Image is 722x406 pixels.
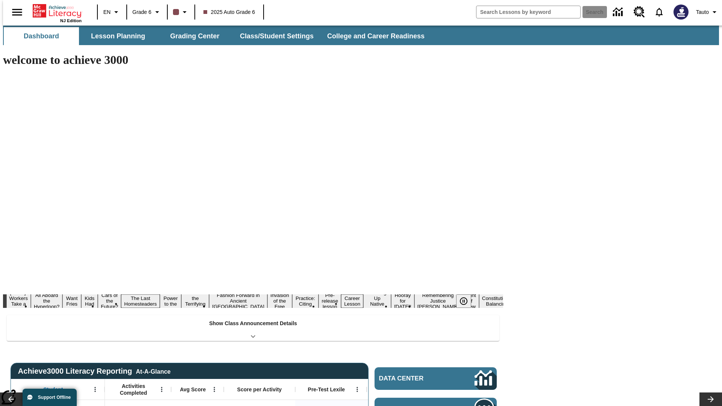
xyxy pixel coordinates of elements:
button: Slide 1 Labor Day: Workers Take a Stand [6,289,31,314]
button: Grading Center [157,27,232,45]
a: Home [33,3,82,18]
input: search field [476,6,580,18]
div: Pause [456,294,479,308]
button: Open Menu [89,384,101,395]
span: NJ Edition [60,18,82,23]
button: Open side menu [6,1,28,23]
span: Avg Score [180,386,206,393]
span: Activities Completed [109,383,158,396]
button: Support Offline [23,389,77,406]
button: Slide 11 Mixed Practice: Citing Evidence [292,289,319,314]
button: Language: EN, Select a language [100,5,124,19]
p: Show Class Announcement Details [209,320,297,327]
button: Slide 9 Fashion Forward in Ancient Rome [209,291,267,311]
button: Slide 5 Cars of the Future? [98,291,121,311]
button: Dashboard [4,27,79,45]
button: Lesson Planning [80,27,156,45]
div: At-A-Glance [136,367,170,375]
button: Slide 18 The Constitution's Balancing Act [479,289,515,314]
button: Slide 10 The Invasion of the Free CD [267,286,292,316]
button: Slide 13 Career Lesson [341,294,363,308]
button: Class color is dark brown. Change class color [170,5,192,19]
img: Avatar [673,5,689,20]
button: Slide 2 All Aboard the Hyperloop? [31,291,62,311]
button: College and Career Readiness [321,27,431,45]
a: Notifications [649,2,669,22]
button: Open Menu [156,384,167,395]
span: Data Center [379,375,449,382]
span: Student [43,386,63,393]
div: SubNavbar [3,26,719,45]
h1: welcome to achieve 3000 [3,53,503,67]
button: Slide 15 Hooray for Constitution Day! [391,291,414,311]
span: Support Offline [38,395,71,400]
span: 2025 Auto Grade 6 [203,8,255,16]
span: Tauto [696,8,709,16]
button: Slide 7 Solar Power to the People [160,289,182,314]
a: Data Center [608,2,629,23]
div: SubNavbar [3,27,431,45]
span: Grade 6 [132,8,152,16]
a: Data Center [375,367,497,390]
button: Grade: Grade 6, Select a grade [129,5,165,19]
button: Open Menu [209,384,220,395]
button: Slide 16 Remembering Justice O'Connor [414,291,462,311]
button: Slide 8 Attack of the Terrifying Tomatoes [181,289,209,314]
button: Profile/Settings [693,5,722,19]
div: Home [33,3,82,23]
button: Slide 12 Pre-release lesson [319,291,341,311]
span: Pre-Test Lexile [308,386,345,393]
button: Class/Student Settings [234,27,320,45]
button: Slide 14 Cooking Up Native Traditions [363,289,391,314]
span: Score per Activity [237,386,282,393]
button: Slide 3 Do You Want Fries With That? [62,283,81,319]
button: Lesson carousel, Next [699,392,722,406]
a: Resource Center, Will open in new tab [629,2,649,22]
span: Achieve3000 Literacy Reporting [18,367,171,376]
button: Pause [456,294,471,308]
button: Slide 6 The Last Homesteaders [121,294,160,308]
button: Select a new avatar [669,2,693,22]
button: Open Menu [352,384,363,395]
button: Slide 4 Dirty Jobs Kids Had To Do [81,283,98,319]
div: Show Class Announcement Details [7,315,499,341]
span: EN [103,8,111,16]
